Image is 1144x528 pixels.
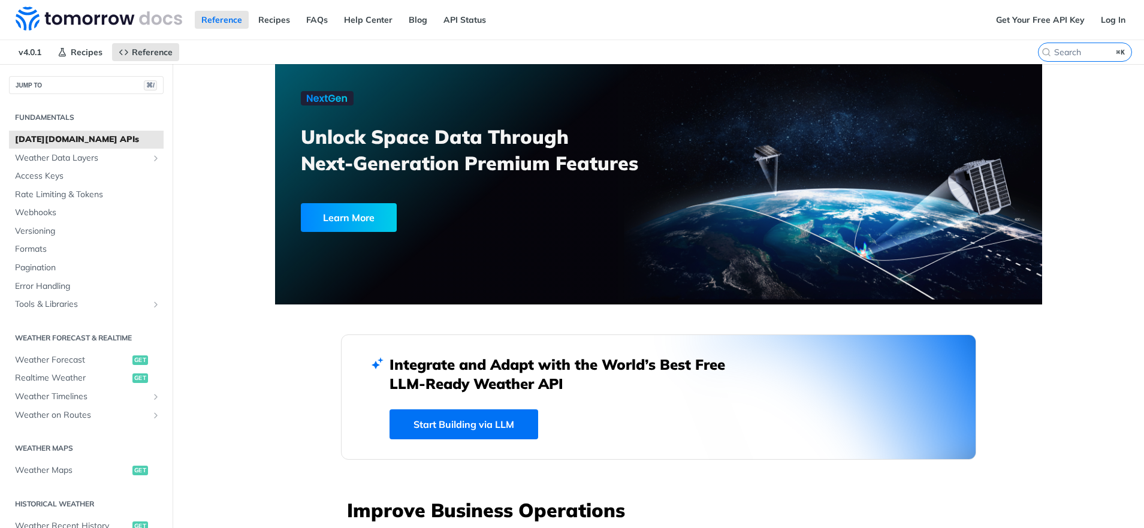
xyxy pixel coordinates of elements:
a: Get Your Free API Key [989,11,1091,29]
span: Reference [132,47,173,58]
a: Weather Data LayersShow subpages for Weather Data Layers [9,149,164,167]
a: Blog [402,11,434,29]
a: Recipes [51,43,109,61]
a: FAQs [300,11,334,29]
span: get [132,466,148,475]
a: Reference [112,43,179,61]
a: Reference [195,11,249,29]
a: Tools & LibrariesShow subpages for Tools & Libraries [9,295,164,313]
span: Formats [15,243,161,255]
div: Learn More [301,203,397,232]
a: Versioning [9,222,164,240]
span: v4.0.1 [12,43,48,61]
span: Weather Maps [15,464,129,476]
span: Weather Data Layers [15,152,148,164]
img: Tomorrow.io Weather API Docs [16,7,182,31]
button: Show subpages for Weather Data Layers [151,153,161,163]
img: NextGen [301,91,354,105]
svg: Search [1042,47,1051,57]
a: Start Building via LLM [390,409,538,439]
a: Realtime Weatherget [9,369,164,387]
a: Log In [1094,11,1132,29]
a: Error Handling [9,277,164,295]
span: Recipes [71,47,102,58]
h3: Improve Business Operations [347,497,976,523]
a: API Status [437,11,493,29]
a: Weather Mapsget [9,461,164,479]
span: Versioning [15,225,161,237]
h2: Weather Maps [9,443,164,454]
a: Rate Limiting & Tokens [9,186,164,204]
span: Access Keys [15,170,161,182]
span: Webhooks [15,207,161,219]
button: Show subpages for Weather on Routes [151,411,161,420]
button: Show subpages for Weather Timelines [151,392,161,402]
span: Error Handling [15,280,161,292]
span: get [132,373,148,383]
span: Rate Limiting & Tokens [15,189,161,201]
a: Formats [9,240,164,258]
a: Access Keys [9,167,164,185]
a: Recipes [252,11,297,29]
a: Weather on RoutesShow subpages for Weather on Routes [9,406,164,424]
span: Weather Timelines [15,391,148,403]
span: ⌘/ [144,80,157,90]
span: Pagination [15,262,161,274]
h2: Fundamentals [9,112,164,123]
span: Weather Forecast [15,354,129,366]
h2: Weather Forecast & realtime [9,333,164,343]
kbd: ⌘K [1113,46,1128,58]
h2: Integrate and Adapt with the World’s Best Free LLM-Ready Weather API [390,355,743,393]
h3: Unlock Space Data Through Next-Generation Premium Features [301,123,672,176]
span: Realtime Weather [15,372,129,384]
a: Learn More [301,203,597,232]
a: Webhooks [9,204,164,222]
a: [DATE][DOMAIN_NAME] APIs [9,131,164,149]
a: Weather Forecastget [9,351,164,369]
button: Show subpages for Tools & Libraries [151,300,161,309]
button: JUMP TO⌘/ [9,76,164,94]
span: [DATE][DOMAIN_NAME] APIs [15,134,161,146]
span: Tools & Libraries [15,298,148,310]
h2: Historical Weather [9,499,164,509]
a: Help Center [337,11,399,29]
span: Weather on Routes [15,409,148,421]
span: get [132,355,148,365]
a: Weather TimelinesShow subpages for Weather Timelines [9,388,164,406]
a: Pagination [9,259,164,277]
